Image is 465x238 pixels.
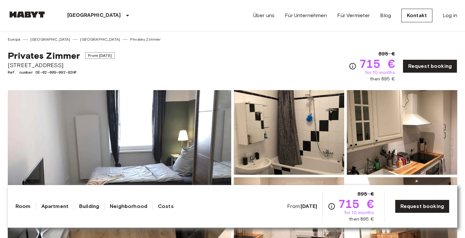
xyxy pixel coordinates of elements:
[301,203,317,209] b: [DATE]
[344,210,374,216] span: for 10 months
[337,12,370,19] a: Für Vermieter
[365,69,395,76] span: for 10 months
[15,202,31,210] a: Room
[443,12,457,19] a: Log in
[253,12,274,19] a: Über uns
[130,36,160,42] a: Privates Zimmer
[8,11,46,18] img: Habyt
[378,50,395,58] span: 895 €
[401,9,432,22] a: Kontakt
[8,61,115,69] span: [STREET_ADDRESS]
[85,52,115,59] span: From [DATE]
[110,202,147,210] a: Neighborhood
[349,216,374,222] span: then 895 €
[380,12,391,19] a: Blog
[347,90,457,175] img: Picture of unit DE-02-009-002-02HF
[357,190,374,198] span: 895 €
[287,203,317,210] span: From:
[338,198,374,210] span: 715 €
[158,202,174,210] a: Costs
[8,50,80,61] span: Privates Zimmer
[285,12,327,19] a: Für Unternehmen
[328,202,336,210] svg: Check cost overview for full price breakdown. Please note that discounts apply to new joiners onl...
[8,36,20,42] a: Europa
[349,62,356,70] svg: Check cost overview for full price breakdown. Please note that discounts apply to new joiners onl...
[30,36,70,42] a: [GEOGRAPHIC_DATA]
[41,202,68,210] a: Apartment
[80,36,120,42] a: [GEOGRAPHIC_DATA]
[79,202,99,210] a: Building
[67,12,121,19] p: [GEOGRAPHIC_DATA]
[234,90,344,175] img: Picture of unit DE-02-009-002-02HF
[395,200,449,213] a: Request booking
[370,76,395,82] span: then 895 €
[359,58,395,69] span: 715 €
[8,69,115,75] span: Ref. number DE-02-009-002-02HF
[403,59,457,73] a: Request booking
